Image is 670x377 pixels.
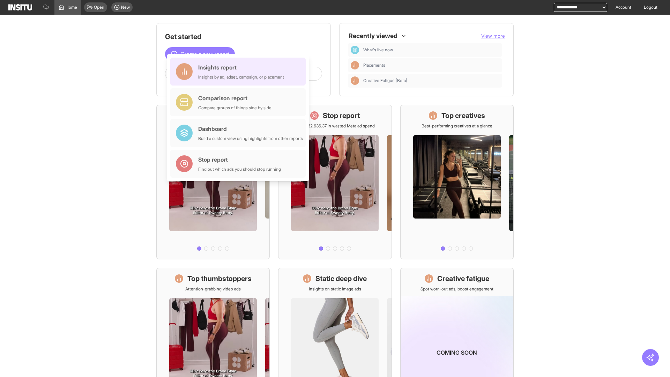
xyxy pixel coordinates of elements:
button: View more [481,32,505,39]
img: Logo [8,4,32,10]
span: What's live now [363,47,393,53]
div: Stop report [198,155,281,164]
a: What's live nowSee all active ads instantly [156,105,270,259]
div: Insights by ad, adset, campaign, or placement [198,74,284,80]
div: Comparison report [198,94,271,102]
p: Best-performing creatives at a glance [422,123,492,129]
h1: Stop report [323,111,360,120]
p: Save £32,636.37 in wasted Meta ad spend [295,123,375,129]
span: Creative Fatigue [Beta] [363,78,407,83]
span: Creative Fatigue [Beta] [363,78,499,83]
div: Dashboard [198,125,303,133]
span: View more [481,33,505,39]
h1: Static deep dive [315,274,367,283]
span: Placements [363,62,385,68]
span: What's live now [363,47,499,53]
div: Compare groups of things side by side [198,105,271,111]
div: Insights [351,76,359,85]
div: Insights [351,61,359,69]
span: Create a new report [180,50,229,58]
div: Dashboard [351,46,359,54]
div: Insights report [198,63,284,72]
span: Placements [363,62,499,68]
a: Stop reportSave £32,636.37 in wasted Meta ad spend [278,105,392,259]
a: Top creativesBest-performing creatives at a glance [400,105,514,259]
div: Build a custom view using highlights from other reports [198,136,303,141]
span: Home [66,5,77,10]
h1: Top creatives [441,111,485,120]
h1: Get started [165,32,322,42]
p: Insights on static image ads [309,286,361,292]
h1: Top thumbstoppers [187,274,252,283]
span: New [121,5,130,10]
span: Open [94,5,104,10]
div: Find out which ads you should stop running [198,167,281,172]
p: Attention-grabbing video ads [185,286,241,292]
button: Create a new report [165,47,235,61]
